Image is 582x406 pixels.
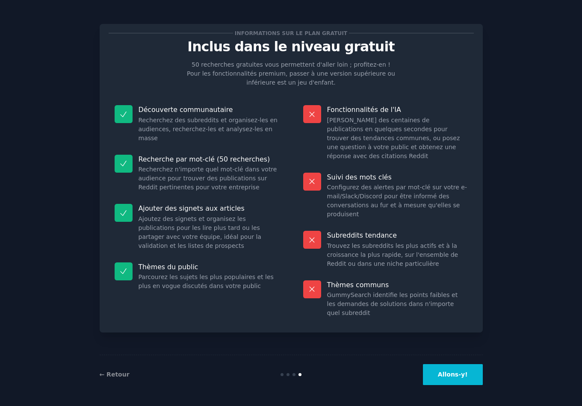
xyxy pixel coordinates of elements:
[187,39,394,54] font: Inclus dans le niveau gratuit
[327,106,401,114] font: Fonctionnalités de l'IA
[139,155,270,163] font: Recherche par mot-clé (50 recherches)
[139,166,277,191] font: Recherchez n'importe quel mot-clé dans votre audience pour trouver des publications sur Reddit pe...
[139,117,278,141] font: Recherchez des subreddits et organisez-les en audiences, recherchez-les et analysez-les en masse
[327,291,458,316] font: GummySearch identifie les points faibles et les demandes de solutions dans n'importe quel subreddit
[327,173,392,181] font: Suivi des mots clés
[187,70,395,86] font: Pour les fonctionnalités premium, passer à une version supérieure ou inférieure est un jeu d'enfant.
[100,371,130,378] a: ← Retour
[438,371,468,378] font: Allons-y!
[423,364,483,385] button: Allons-y!
[327,281,389,289] font: Thèmes communs
[139,106,233,114] font: Découverte communautaire
[139,274,274,289] font: Parcourez les sujets les plus populaires et les plus en vogue discutés dans votre public
[192,61,390,68] font: 50 recherches gratuites vous permettent d'aller loin ; profitez-en !
[139,263,198,271] font: Thèmes du public
[327,231,397,239] font: Subreddits tendance
[235,30,347,36] font: Informations sur le plan gratuit
[327,184,467,218] font: Configurez des alertes par mot-clé sur votre e-mail/Slack/Discord pour être informé des conversat...
[327,117,460,159] font: [PERSON_NAME] des centaines de publications en quelques secondes pour trouver des tendances commu...
[139,215,261,249] font: Ajoutez des signets et organisez les publications pour les lire plus tard ou les partager avec vo...
[139,204,245,212] font: Ajouter des signets aux articles
[327,242,458,267] font: Trouvez les subreddits les plus actifs et à la croissance la plus rapide, sur l'ensemble de Reddi...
